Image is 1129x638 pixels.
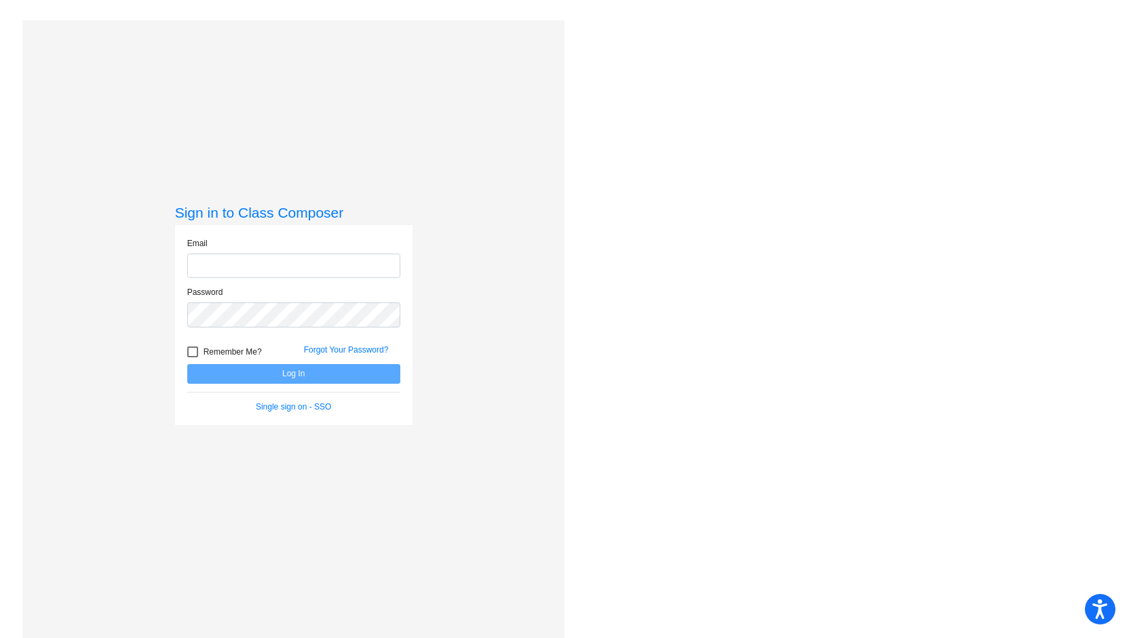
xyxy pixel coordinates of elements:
[204,344,262,360] span: Remember Me?
[187,237,208,250] label: Email
[256,402,331,412] a: Single sign on - SSO
[187,286,223,298] label: Password
[175,204,413,221] h3: Sign in to Class Composer
[304,345,389,355] a: Forgot Your Password?
[187,364,400,384] button: Log In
